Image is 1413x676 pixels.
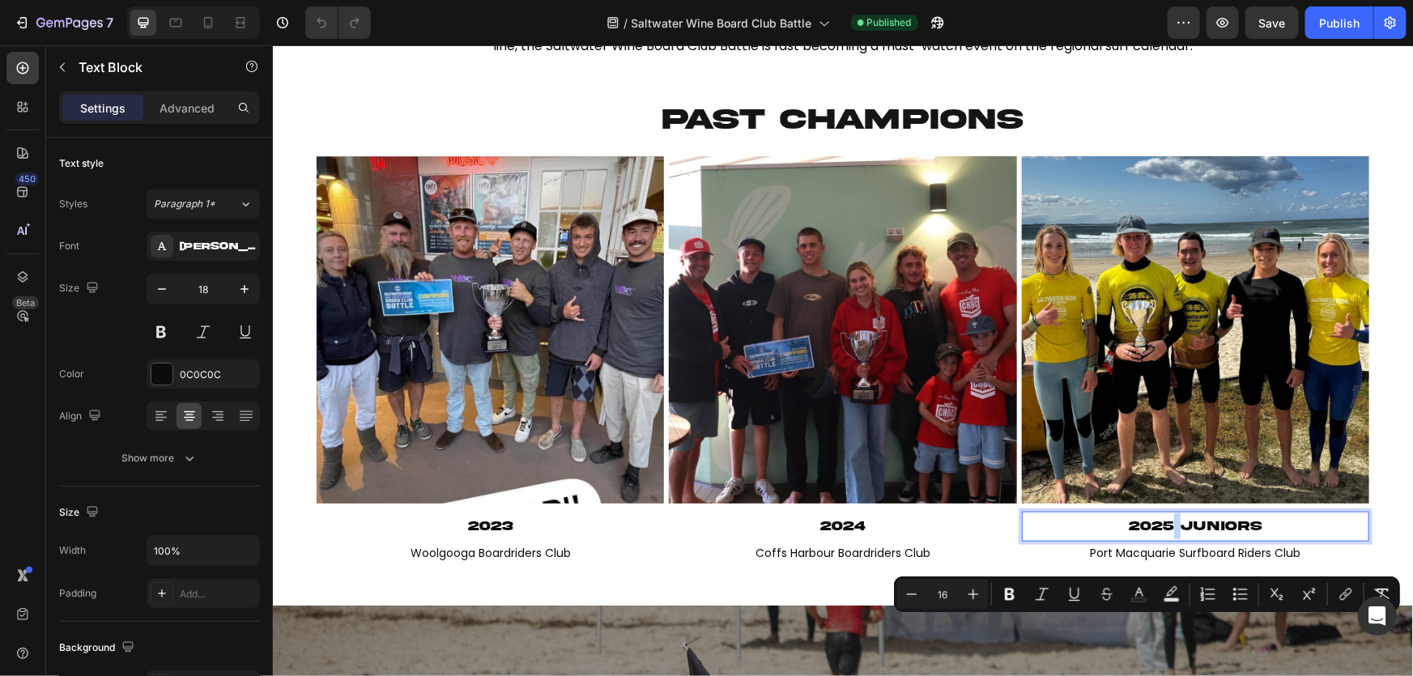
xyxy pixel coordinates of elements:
div: Size [59,502,102,524]
button: 7 [6,6,121,39]
span: 2025 juniors [856,474,990,487]
div: 0C0C0C [180,368,256,382]
span: PAST CHAMPIONS [389,59,751,90]
button: Paragraph 1* [147,189,260,219]
p: Text Block [79,57,216,77]
span: Woolgooga Boardriders Club [138,500,298,516]
span: Port Macquarie Surfboard Riders Club [817,500,1028,516]
a: Footwear Black Friday Cyber Monday [749,111,1096,458]
span: 2024 [547,474,593,487]
div: Editor contextual toolbar [894,576,1400,612]
p: Settings [80,100,126,117]
div: Undo/Redo [305,6,371,39]
div: [PERSON_NAME] Expanded Demo [180,240,256,254]
div: 450 [15,172,39,185]
a: Womens Clothing Black Friday Cyber Monday [396,111,743,458]
span: Save [1259,16,1286,30]
span: / [624,15,628,32]
div: Font [59,239,79,253]
div: Text style [59,156,104,171]
div: Align [59,406,104,427]
span: Coffs Harbour Boardriders Club [483,500,658,516]
span: Saltwater Wine Board Club Battle [632,15,812,32]
div: Width [59,543,86,558]
div: Size [59,278,102,300]
button: Show more [59,444,260,473]
button: Publish [1305,6,1373,39]
div: Rich Text Editor. Editing area: main [749,466,1096,495]
div: Show more [122,450,198,466]
input: Auto [147,536,259,565]
div: Add... [180,587,256,602]
div: Padding [59,586,96,601]
div: Beta [12,296,39,309]
div: Background [59,637,138,659]
span: Published [867,15,912,30]
span: Paragraph 1* [154,197,215,211]
div: Styles [59,197,87,211]
div: Publish [1319,15,1360,32]
div: Open Intercom Messenger [1358,597,1397,636]
a: Kids Black Friday Cyber Monday [44,111,391,458]
span: 2023 [195,474,240,487]
p: 7 [106,13,113,32]
button: Save [1245,6,1299,39]
div: Color [59,367,84,381]
iframe: Design area [273,45,1413,676]
p: Advanced [160,100,215,117]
